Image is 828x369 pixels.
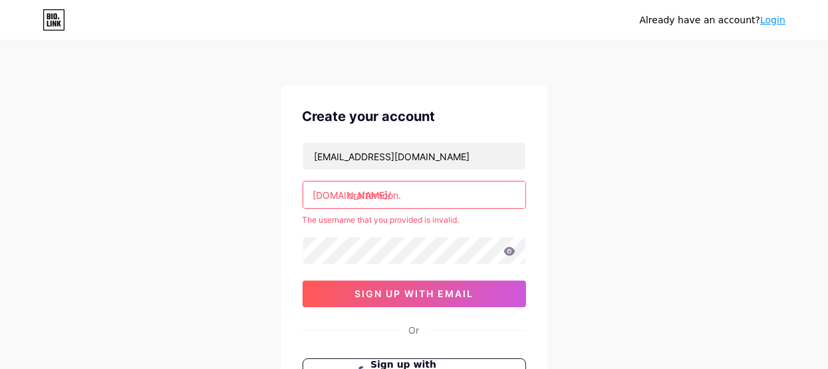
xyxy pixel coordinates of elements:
input: username [303,182,525,208]
button: sign up with email [303,281,526,307]
div: Create your account [303,106,526,126]
div: Already have an account? [640,13,785,27]
a: Login [760,15,785,25]
span: sign up with email [354,288,474,299]
div: Or [409,323,420,337]
div: [DOMAIN_NAME]/ [313,188,392,202]
input: Email [303,143,525,170]
div: The username that you provided is invalid. [303,214,526,226]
